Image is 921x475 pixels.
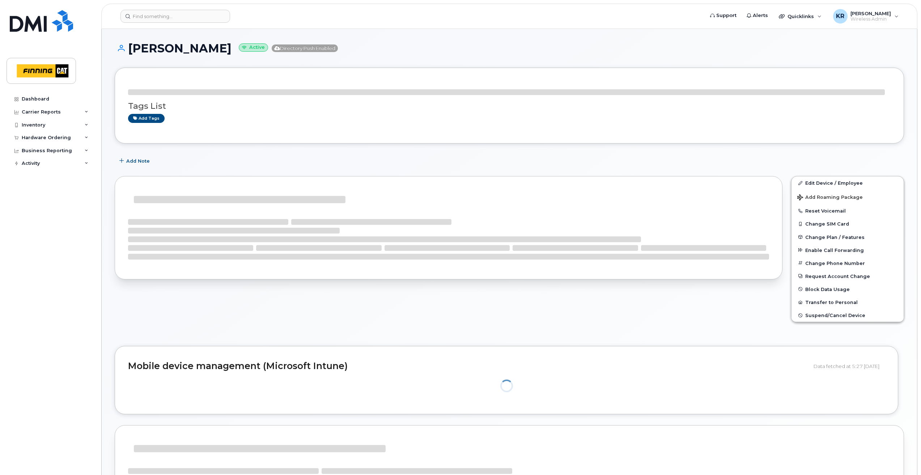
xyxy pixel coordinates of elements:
button: Suspend/Cancel Device [791,309,904,322]
a: Edit Device / Employee [791,176,904,189]
span: Enable Call Forwarding [805,247,864,253]
span: Add Roaming Package [797,194,863,201]
span: Suspend/Cancel Device [805,313,865,318]
button: Change SIM Card [791,217,904,230]
button: Reset Voicemail [791,204,904,217]
h1: [PERSON_NAME] [115,42,904,55]
button: Enable Call Forwarding [791,244,904,257]
h3: Tags List [128,102,891,111]
button: Block Data Usage [791,283,904,296]
button: Change Phone Number [791,257,904,270]
button: Add Note [115,154,156,167]
span: Directory Push Enabled [272,44,338,52]
button: Request Account Change [791,270,904,283]
span: Add Note [126,158,150,164]
button: Transfer to Personal [791,296,904,309]
div: Data fetched at 5:27 [DATE] [814,359,885,373]
button: Add Roaming Package [791,189,904,204]
small: Active [239,43,268,52]
button: Change Plan / Features [791,231,904,244]
h2: Mobile device management (Microsoft Intune) [128,361,808,371]
a: Add tags [128,114,165,123]
span: Change Plan / Features [805,234,865,240]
